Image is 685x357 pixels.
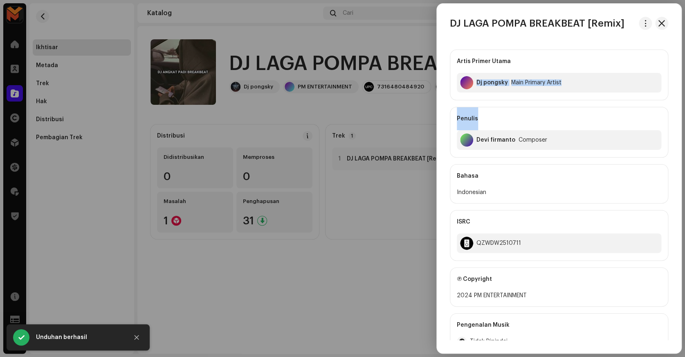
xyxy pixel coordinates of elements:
[457,291,661,301] div: 2024 PM ENTERTAINMENT
[476,240,521,246] div: QZWDW2510711
[450,17,624,30] h3: DJ LAGA POMPA BREAKBEAT [Remix]
[457,268,661,291] div: Ⓟ Copyright
[511,79,561,86] div: Main Primary Artist
[457,165,661,188] div: Bahasa
[36,332,122,342] div: Unduhan berhasil
[519,137,547,143] div: Composer
[457,50,661,73] div: Artis Primer Utama
[476,79,508,86] div: Dj pongsky
[470,338,508,345] span: Tidak Dipindai
[457,107,661,130] div: Penulis
[457,314,661,337] div: Pengenalan Musik
[457,188,661,197] div: Indonesian
[128,329,145,346] button: Close
[476,137,515,143] div: Devi firmanto
[457,210,661,233] div: ISRC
